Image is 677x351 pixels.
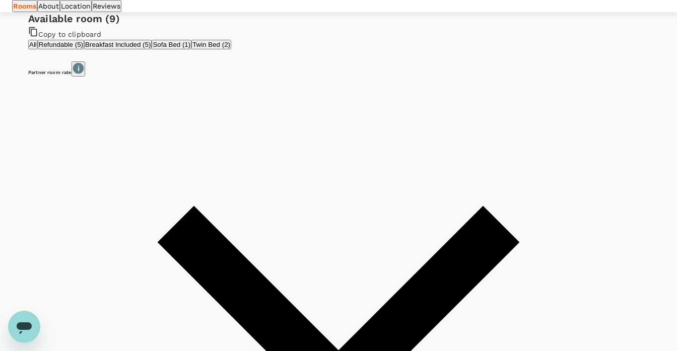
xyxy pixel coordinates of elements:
button: All [28,40,38,49]
img: info-tooltip-icon [73,62,84,74]
label: Copy to clipboard [28,30,102,38]
p: Rooms [13,1,36,11]
button: Breakfast Included (5) [84,40,152,49]
button: Twin Bed (2) [191,40,231,49]
p: Location [61,1,91,11]
iframe: Button to launch messaging window [8,311,40,343]
button: Refundable (5) [38,40,84,49]
h6: Available room (9) [28,11,649,27]
p: Reviews [93,1,120,11]
h6: Partner room rate [28,61,649,77]
p: About [38,1,59,11]
button: Sofa Bed (1) [152,40,191,49]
